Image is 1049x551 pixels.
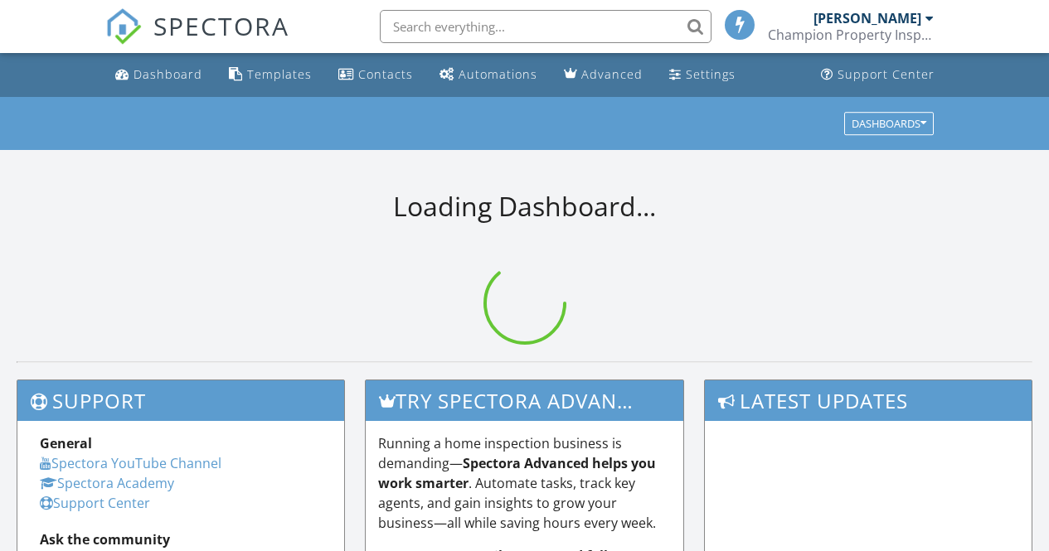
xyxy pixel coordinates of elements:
div: Templates [247,66,312,82]
div: Settings [686,66,736,82]
a: Spectora YouTube Channel [40,454,221,472]
strong: Spectora Advanced helps you work smarter [378,454,656,492]
a: Support Center [40,494,150,512]
a: Advanced [557,60,649,90]
p: Running a home inspection business is demanding— . Automate tasks, track key agents, and gain ins... [378,433,670,533]
div: Dashboards [852,118,926,129]
div: [PERSON_NAME] [813,10,921,27]
h3: Try spectora advanced [DATE] [366,380,682,421]
a: Spectora Academy [40,474,174,492]
h3: Latest Updates [705,380,1032,421]
div: Ask the community [40,529,322,549]
div: Dashboard [134,66,202,82]
input: Search everything... [380,10,711,43]
div: Contacts [358,66,413,82]
a: Support Center [814,60,941,90]
a: Contacts [332,60,420,90]
img: The Best Home Inspection Software - Spectora [105,8,142,45]
a: SPECTORA [105,22,289,57]
div: Support Center [838,66,935,82]
span: SPECTORA [153,8,289,43]
a: Settings [663,60,742,90]
a: Templates [222,60,318,90]
div: Advanced [581,66,643,82]
div: Automations [459,66,537,82]
button: Dashboards [844,112,934,135]
strong: General [40,434,92,452]
div: Champion Property Inspection LLC [768,27,934,43]
h3: Support [17,380,344,421]
a: Dashboard [109,60,209,90]
a: Automations (Basic) [433,60,544,90]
